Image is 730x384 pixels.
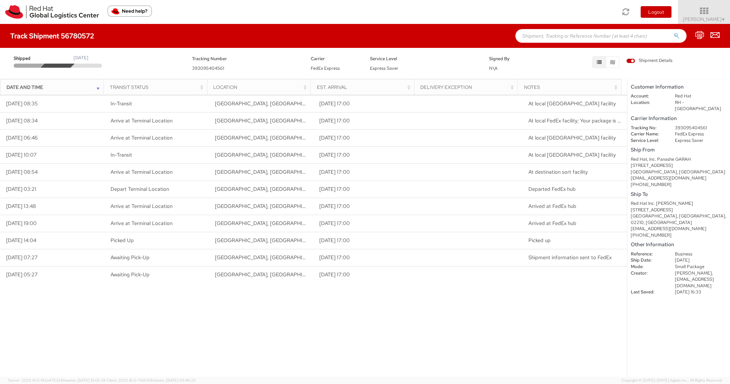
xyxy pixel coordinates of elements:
dt: Creator: [626,270,670,277]
dt: Account: [626,93,670,100]
td: [DATE] 17:00 [313,249,418,266]
dt: Tracking No: [626,125,670,131]
span: In-Transit [111,100,132,107]
span: master, [DATE] 10:05:38 [64,378,106,383]
span: SOUTH BOSTON, MA, US [215,151,377,158]
div: [PHONE_NUMBER] [631,182,727,188]
span: master, [DATE] 09:46:25 [153,378,196,383]
span: ▼ [721,17,726,22]
span: Client: 2025.18.0-71d3358 [107,378,196,383]
span: MEMPHIS, TN, US [215,203,377,210]
span: Copyright © [DATE]-[DATE] Agistix Inc., All Rights Reserved [622,378,722,383]
span: Arrive at Terminal Location [111,169,172,175]
span: At local FedEx facility [528,100,616,107]
div: [GEOGRAPHIC_DATA], [GEOGRAPHIC_DATA] [631,169,727,175]
span: Shipment Details [626,57,673,64]
h5: Customer Information [631,84,727,90]
span: Picked Up [111,237,134,244]
div: [STREET_ADDRESS] [631,162,727,169]
h5: Tracking Number [192,56,300,61]
dt: Mode: [626,264,670,270]
h4: Track Shipment 56780572 [10,32,94,40]
div: Transit Status [110,84,205,91]
div: Red Hat, Inc. Panashe GARAH [631,156,727,163]
h5: Ship To [631,191,727,197]
td: [DATE] 17:00 [313,164,418,181]
dt: Carrier Name: [626,131,670,137]
span: EAST BOSTON, MA, US [215,169,377,175]
span: 393095404561 [192,65,224,71]
label: Shipment Details [626,57,673,65]
dt: Location: [626,100,670,106]
span: Arrive at Terminal Location [111,220,172,227]
span: RALEIGH, NC, US [215,271,377,278]
div: Location [213,84,308,91]
div: [EMAIL_ADDRESS][DOMAIN_NAME] [631,226,727,232]
span: Arrive at Terminal Location [111,117,172,124]
div: Date and Time [7,84,102,91]
span: Arrived at FedEx hub [528,220,576,227]
span: FedEx Express [311,65,340,71]
span: At destination sort facility [528,169,588,175]
button: Logout [641,6,671,18]
span: Arrive at Terminal Location [111,203,172,210]
span: Shipment information sent to FedEx [528,254,612,261]
h5: Carrier [311,56,360,61]
td: [DATE] 17:00 [313,181,418,198]
span: RALEIGH, NC, US [215,254,377,261]
span: SOUTH BOSTON, MA, US [215,134,377,141]
span: Departed FedEx hub [528,186,576,193]
span: MEMPHIS, TN, US [215,186,377,193]
span: Awaiting Pick-Up [111,254,150,261]
span: SOUTH BOSTON, MA, US [215,117,377,124]
div: [DATE] [74,55,88,61]
td: [DATE] 17:00 [313,215,418,232]
td: [DATE] 17:00 [313,130,418,147]
div: Red Hat Inc. [PERSON_NAME] [631,200,727,207]
h5: Carrier Information [631,116,727,121]
span: Arrive at Terminal Location [111,134,172,141]
span: Arrived at FedEx hub [528,203,576,210]
td: [DATE] 17:00 [313,232,418,249]
span: SOUTH BOSTON, MA, US [215,100,377,107]
div: Notes [524,84,619,91]
td: [DATE] 17:00 [313,147,418,164]
h5: Signed By [489,56,538,61]
span: Picked up [528,237,551,244]
span: In-Transit [111,151,132,158]
td: [DATE] 17:00 [313,266,418,283]
h5: Other Information [631,242,727,248]
span: At local FedEx facility [528,151,616,158]
span: Awaiting Pick-Up [111,271,150,278]
input: Shipment, Tracking or Reference Number (at least 4 chars) [515,29,687,43]
dt: Reference: [626,251,670,257]
div: [GEOGRAPHIC_DATA], [GEOGRAPHIC_DATA], 02210, [GEOGRAPHIC_DATA] [631,213,727,226]
span: Express Saver [370,65,398,71]
span: N\A [489,65,498,71]
div: [EMAIL_ADDRESS][DOMAIN_NAME] [631,175,727,182]
td: [DATE] 17:00 [313,95,418,112]
dt: Last Saved: [626,289,670,295]
button: Need help? [107,5,152,17]
dt: Service Level: [626,137,670,144]
div: Est. Arrival [317,84,412,91]
span: [PERSON_NAME] [683,16,726,22]
div: Delivery Exception [420,84,515,91]
h5: Service Level [370,56,478,61]
span: RALEIGH, NC, US [215,237,377,244]
dt: Ship Date: [626,257,670,264]
div: [STREET_ADDRESS] [631,207,727,213]
h5: Ship From [631,147,727,153]
span: [PERSON_NAME], [675,270,713,276]
span: At local FedEx facility [528,134,616,141]
td: [DATE] 17:00 [313,112,418,130]
img: rh-logistics-00dfa346123c4ec078e1.svg [5,5,99,19]
td: [DATE] 17:00 [313,198,418,215]
span: Server: 2025.19.0-192a4753216 [8,378,106,383]
span: Depart Terminal Location [111,186,169,193]
span: Shipped [14,55,43,62]
span: RALEIGH, NC, US [215,220,377,227]
div: [PHONE_NUMBER] [631,232,727,239]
